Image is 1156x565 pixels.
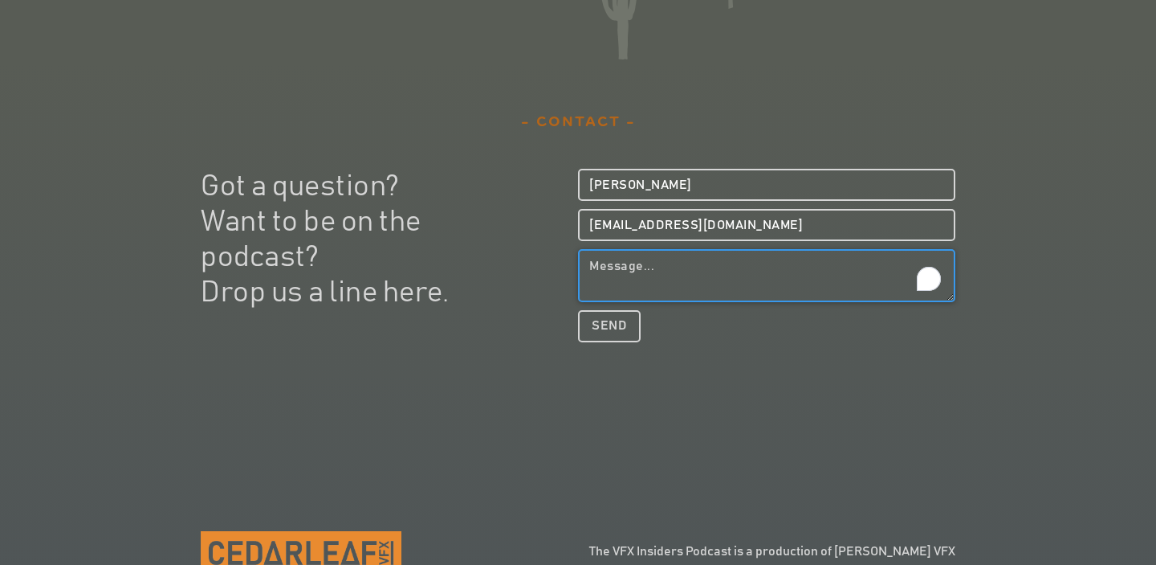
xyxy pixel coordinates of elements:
div: Got a question? Want to be on the podcast? Drop us a line here. [201,169,578,310]
input: Email Address [578,209,955,241]
textarea: To enrich screen reader interactions, please activate Accessibility in Grammarly extension settings [578,249,955,302]
div: The VFX Insiders Podcast is a production of [PERSON_NAME] VFX [589,543,955,559]
h2: - Contact - [201,108,955,137]
input: Send [578,310,641,342]
input: Name [578,169,955,201]
form: Podcast Contact Form [578,169,955,342]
